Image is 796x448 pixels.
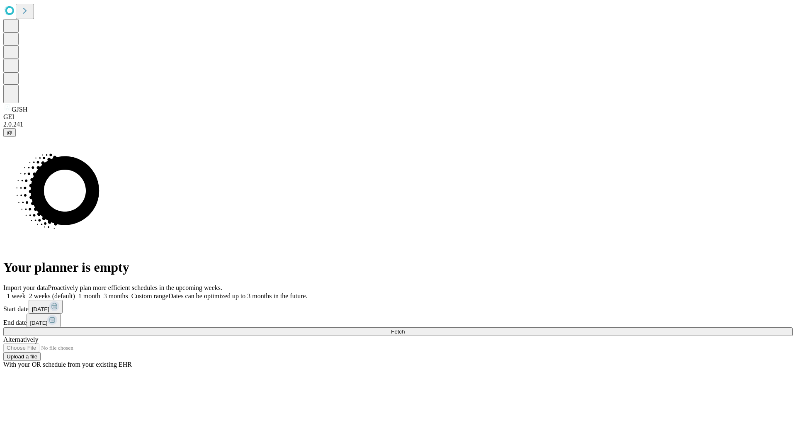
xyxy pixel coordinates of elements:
span: [DATE] [32,306,49,312]
div: GEI [3,113,793,121]
span: 3 months [104,292,128,299]
div: End date [3,314,793,327]
h1: Your planner is empty [3,260,793,275]
span: Proactively plan more efficient schedules in the upcoming weeks. [48,284,222,291]
button: @ [3,128,16,137]
button: Fetch [3,327,793,336]
div: 2.0.241 [3,121,793,128]
span: With your OR schedule from your existing EHR [3,361,132,368]
span: Custom range [131,292,168,299]
button: [DATE] [27,314,61,327]
span: @ [7,129,12,136]
span: Alternatively [3,336,38,343]
span: [DATE] [30,320,47,326]
span: Dates can be optimized up to 3 months in the future. [168,292,307,299]
button: [DATE] [29,300,63,314]
span: 2 weeks (default) [29,292,75,299]
div: Start date [3,300,793,314]
span: Fetch [391,329,405,335]
span: 1 month [78,292,100,299]
span: GJSH [12,106,27,113]
span: 1 week [7,292,26,299]
span: Import your data [3,284,48,291]
button: Upload a file [3,352,41,361]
